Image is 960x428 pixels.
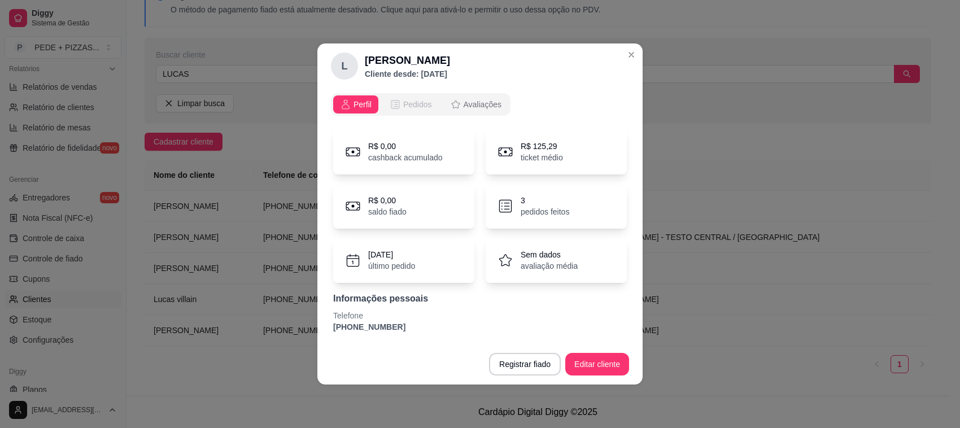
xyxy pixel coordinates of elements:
span: Avaliações [464,99,501,110]
p: [PHONE_NUMBER] [333,321,627,333]
p: pedidos feitos [521,206,569,217]
div: opções [331,93,629,116]
button: Editar cliente [565,353,629,375]
p: 3 [521,195,569,206]
span: Perfil [354,99,372,110]
p: [DATE] [368,249,415,260]
p: R$ 0,00 [368,195,407,206]
p: último pedido [368,260,415,272]
p: saldo fiado [368,206,407,217]
p: Informações pessoais [333,292,627,305]
p: cashback acumulado [368,152,443,163]
p: Telefone [333,310,627,321]
p: Sem dados [521,249,578,260]
h2: [PERSON_NAME] [365,53,450,68]
p: Cliente desde: [DATE] [365,68,450,80]
button: Close [622,46,640,64]
div: opções [331,93,510,116]
p: R$ 125,29 [521,141,563,152]
p: avaliação média [521,260,578,272]
p: R$ 0,00 [368,141,443,152]
div: L [331,53,358,80]
span: Pedidos [403,99,432,110]
p: ticket médio [521,152,563,163]
button: Registrar fiado [489,353,561,375]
